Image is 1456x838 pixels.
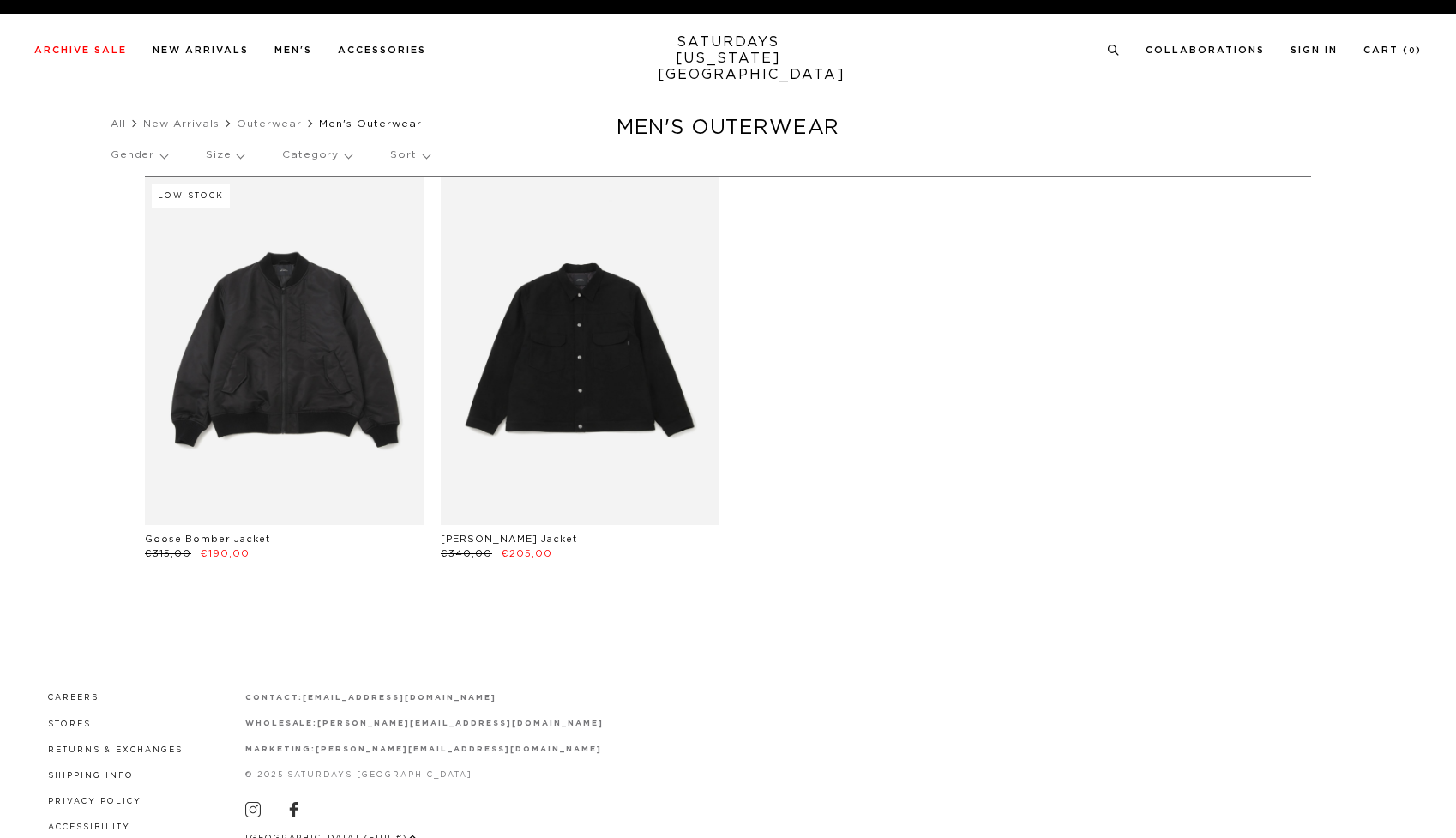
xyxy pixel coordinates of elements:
[319,118,422,129] span: Men's Outerwear
[48,798,141,805] a: Privacy Policy
[1291,45,1338,55] a: Sign In
[34,45,127,55] a: Archive Sale
[303,694,496,702] a: [EMAIL_ADDRESS][DOMAIN_NAME]
[282,136,352,175] p: Category
[153,45,249,55] a: New Arrivals
[317,720,603,727] a: [PERSON_NAME][EMAIL_ADDRESS][DOMAIN_NAME]
[1363,45,1422,55] a: Cart (0)
[338,45,426,55] a: Accessories
[316,745,601,753] a: [PERSON_NAME][EMAIL_ADDRESS][DOMAIN_NAME]
[111,118,126,129] a: All
[237,118,302,129] a: Outerwear
[441,549,492,558] span: €340,00
[658,34,799,83] a: SATURDAYS[US_STATE][GEOGRAPHIC_DATA]
[390,136,429,175] p: Sort
[201,549,250,558] span: €190,00
[145,549,191,558] span: €315,00
[245,720,318,727] strong: wholesale:
[206,136,244,175] p: Size
[111,136,167,175] p: Gender
[145,534,270,544] a: Goose Bomber Jacket
[1409,47,1416,55] small: 0
[152,184,230,208] div: Low Stock
[48,746,183,754] a: Returns & Exchanges
[274,45,312,55] a: Men's
[1146,45,1265,55] a: Collaborations
[502,549,552,558] span: €205,00
[245,694,304,702] strong: contact:
[245,769,604,781] p: © 2025 Saturdays [GEOGRAPHIC_DATA]
[441,534,577,544] a: [PERSON_NAME] Jacket
[48,772,134,780] a: Shipping Info
[48,694,99,702] a: Careers
[48,823,130,831] a: Accessibility
[143,118,220,129] a: New Arrivals
[245,745,316,753] strong: marketing:
[48,720,91,728] a: Stores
